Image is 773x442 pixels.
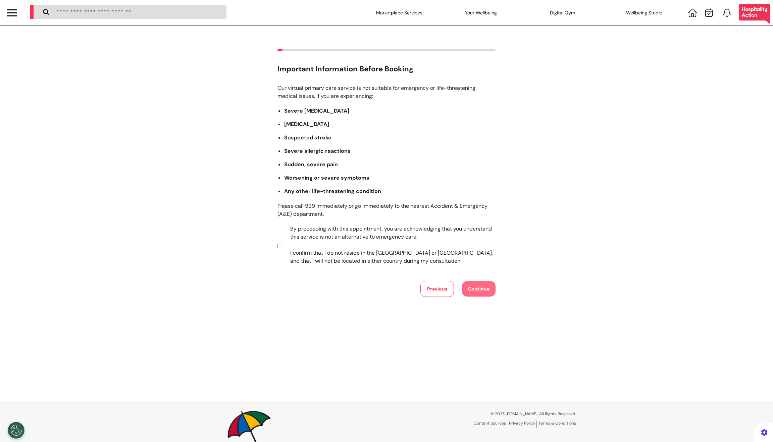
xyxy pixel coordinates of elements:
p: © 2025 [DOMAIN_NAME]. All Rights Reserved. [392,411,576,417]
p: Our virtual primary care service is not suitable for emergency or life-threatening medical issues... [277,84,496,100]
button: Open Preferences [8,422,24,439]
a: Terms & Conditions [538,421,576,426]
p: Please call 999 immediately or go immediately to the nearest Accident & Emergency (A&E) department. [277,202,496,218]
b: Any other life-threatening condition [284,188,381,195]
b: Sudden, severe pain [284,161,338,168]
button: Continue [462,281,496,297]
div: Digital Gym [529,3,596,22]
b: Suspected stroke [284,134,331,141]
a: Privacy Policy [509,421,537,428]
button: Previous [420,281,454,297]
a: Content Sources [474,421,507,428]
div: Your Wellbeing [448,3,515,22]
h2: Important Information Before Booking [277,65,496,73]
b: Severe [MEDICAL_DATA] [284,107,349,114]
div: Marketplace Services [366,3,433,22]
b: Severe allergic reactions [284,147,351,154]
b: [MEDICAL_DATA] [284,121,329,128]
div: Wellbeing Studio [611,3,678,22]
b: Worsening or severe symptoms [284,174,369,181]
label: By proceeding with this appointment, you are acknowledging that you understand this service is no... [284,225,493,265]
